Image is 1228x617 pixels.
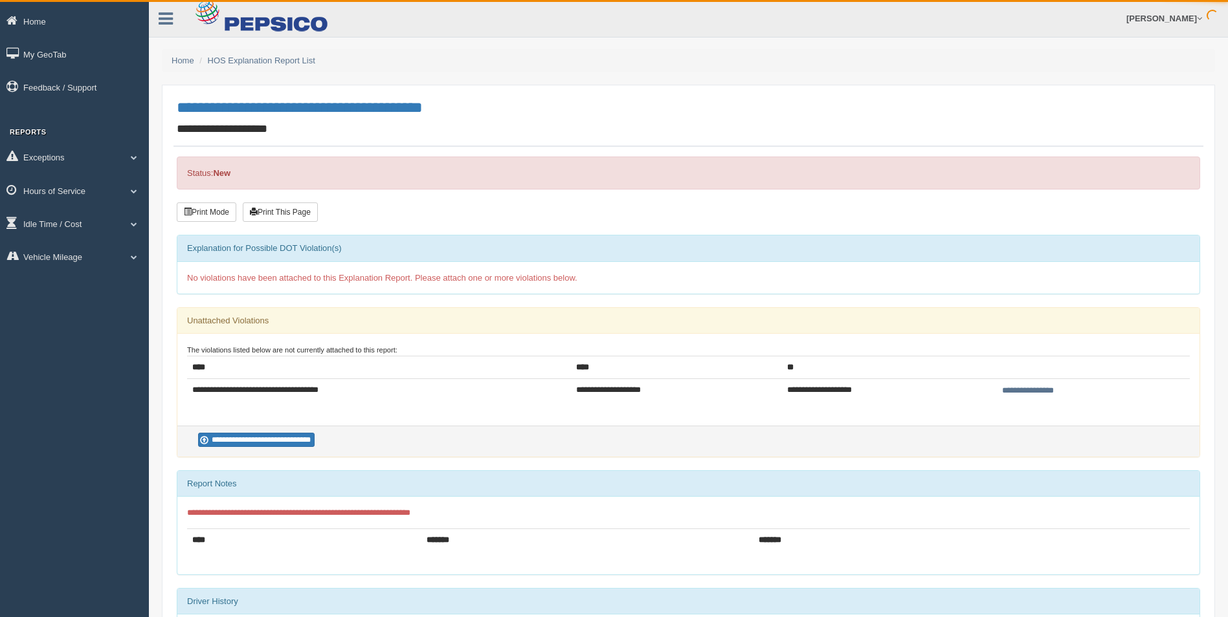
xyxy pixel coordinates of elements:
[208,56,315,65] a: HOS Explanation Report List
[187,273,577,283] span: No violations have been attached to this Explanation Report. Please attach one or more violations...
[177,308,1200,334] div: Unattached Violations
[172,56,194,65] a: Home
[177,235,1200,261] div: Explanation for Possible DOT Violation(s)
[177,471,1200,497] div: Report Notes
[213,168,230,178] strong: New
[187,346,397,354] small: The violations listed below are not currently attached to this report:
[177,157,1200,189] div: Status:
[177,202,236,222] button: Print Mode
[177,589,1200,614] div: Driver History
[243,202,318,222] button: Print This Page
